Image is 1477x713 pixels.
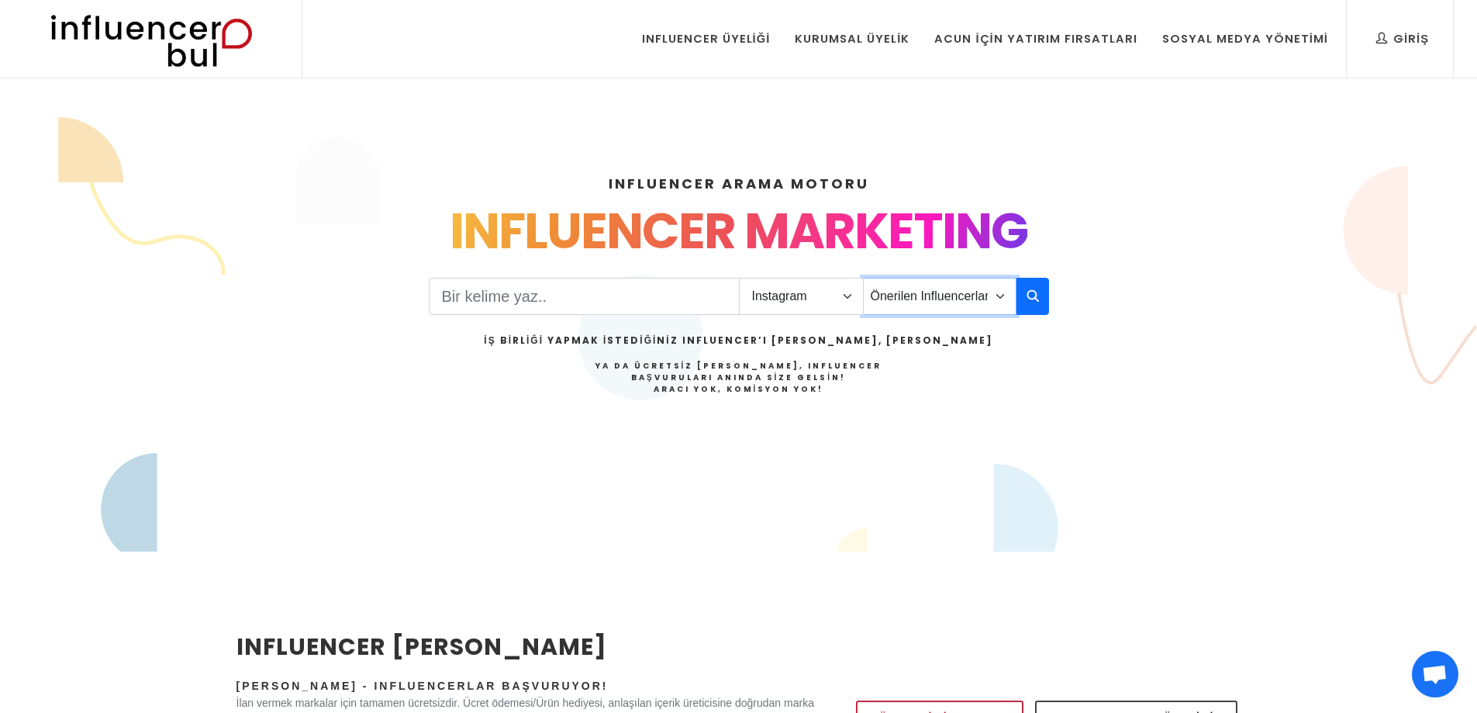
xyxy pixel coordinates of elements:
[1162,30,1328,47] div: Sosyal Medya Yönetimi
[795,30,909,47] div: Kurumsal Üyelik
[236,194,1241,268] div: INFLUENCER MARKETING
[1376,30,1429,47] div: Giriş
[642,30,771,47] div: Influencer Üyeliği
[429,278,740,315] input: Search
[484,360,992,395] h4: Ya da Ücretsiz [PERSON_NAME], Influencer Başvuruları Anında Size Gelsin!
[236,173,1241,194] h4: INFLUENCER ARAMA MOTORU
[934,30,1137,47] div: Acun İçin Yatırım Fırsatları
[484,334,992,348] h2: İş Birliği Yapmak İstediğiniz Influencer’ı [PERSON_NAME], [PERSON_NAME]
[236,629,815,664] h2: INFLUENCER [PERSON_NAME]
[1412,651,1458,697] div: Açık sohbet
[236,680,609,692] span: [PERSON_NAME] - Influencerlar Başvuruyor!
[654,383,824,395] strong: Aracı Yok, Komisyon Yok!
